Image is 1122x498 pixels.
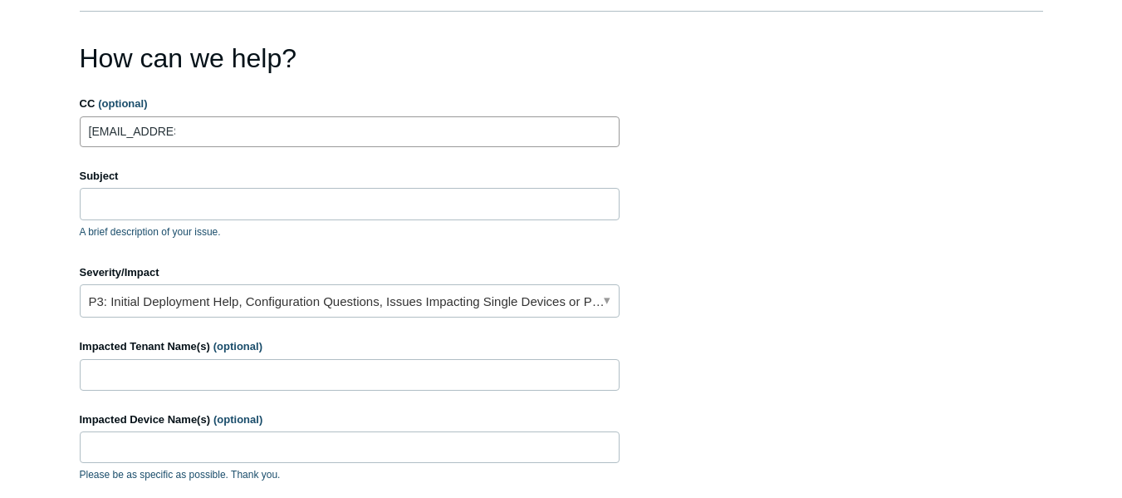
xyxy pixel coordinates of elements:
[213,413,262,426] span: (optional)
[80,338,620,355] label: Impacted Tenant Name(s)
[80,38,620,78] h1: How can we help?
[80,224,620,239] p: A brief description of your issue.
[80,168,620,185] label: Subject
[80,96,620,112] label: CC
[80,284,620,318] a: P3: Initial Deployment Help, Configuration Questions, Issues Impacting Single Devices or Past Out...
[98,97,147,110] span: (optional)
[80,412,620,428] label: Impacted Device Name(s)
[213,340,262,353] span: (optional)
[80,264,620,281] label: Severity/Impact
[80,467,620,482] p: Please be as specific as possible. Thank you.
[82,119,181,144] input: Add emails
